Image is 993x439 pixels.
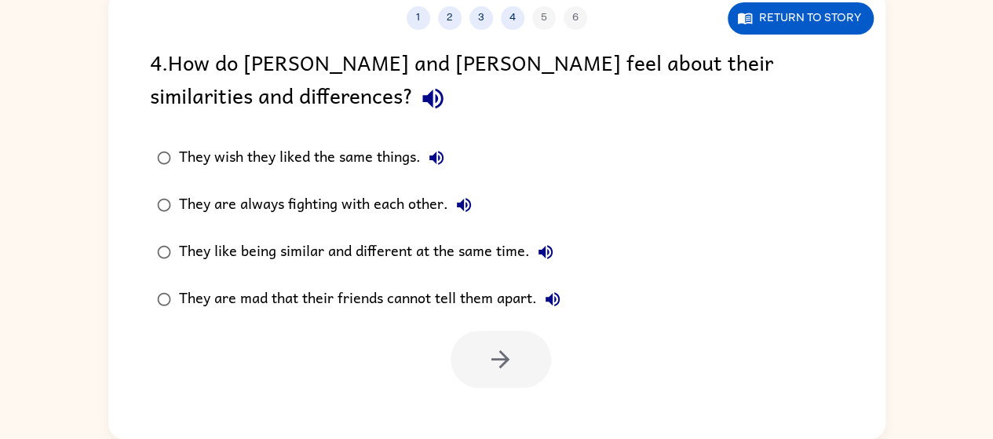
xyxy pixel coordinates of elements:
div: They like being similar and different at the same time. [179,236,561,268]
button: 3 [469,6,493,30]
button: 2 [438,6,462,30]
button: 4 [501,6,524,30]
button: They are mad that their friends cannot tell them apart. [537,284,568,315]
button: 1 [407,6,430,30]
button: They wish they liked the same things. [421,142,452,174]
div: They are always fighting with each other. [179,189,480,221]
div: They wish they liked the same things. [179,142,452,174]
div: 4 . How do [PERSON_NAME] and [PERSON_NAME] feel about their similarities and differences? [150,46,844,119]
button: They are always fighting with each other. [448,189,480,221]
div: They are mad that their friends cannot tell them apart. [179,284,568,315]
button: They like being similar and different at the same time. [530,236,561,268]
button: Return to story [728,2,874,35]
